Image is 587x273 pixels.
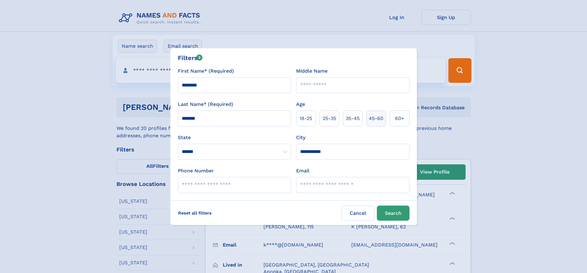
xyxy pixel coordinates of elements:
span: 25‑35 [323,115,336,122]
span: 18‑25 [300,115,312,122]
label: Cancel [342,206,374,221]
label: First Name* (Required) [178,67,234,75]
label: Reset all filters [174,206,216,220]
label: State [178,134,291,141]
label: Age [296,101,305,108]
label: Middle Name [296,67,328,75]
label: City [296,134,305,141]
span: 60+ [395,115,404,122]
span: 35‑45 [346,115,360,122]
span: 45‑60 [369,115,383,122]
div: Filters [178,53,203,62]
label: Phone Number [178,167,214,175]
label: Last Name* (Required) [178,101,233,108]
button: Search [377,206,410,221]
label: Email [296,167,309,175]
